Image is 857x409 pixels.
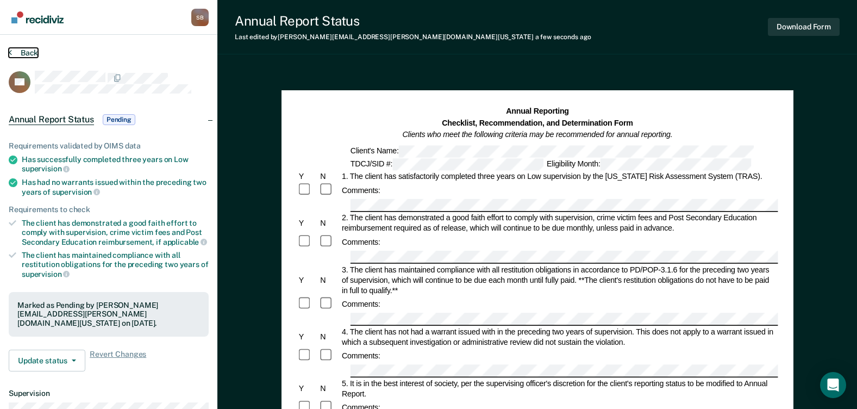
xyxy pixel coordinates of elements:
[340,299,382,309] div: Comments:
[9,141,209,151] div: Requirements validated by OIMS data
[297,383,318,394] div: Y
[52,188,100,196] span: supervision
[340,171,778,181] div: 1. The client has satisfactorily completed three years on Low supervision by the [US_STATE] Risk ...
[22,164,70,173] span: supervision
[402,130,672,139] em: Clients who meet the following criteria may be recommended for annual reporting.
[318,171,340,181] div: N
[22,219,209,246] div: The client has demonstrated a good faith effort to comply with supervision, crime victim fees and...
[340,350,382,361] div: Comments:
[297,218,318,228] div: Y
[340,185,382,195] div: Comments:
[191,9,209,26] div: S B
[9,114,94,125] span: Annual Report Status
[340,213,778,233] div: 2. The client has demonstrated a good faith effort to comply with supervision, crime victim fees ...
[297,331,318,342] div: Y
[348,145,755,157] div: Client's Name:
[90,350,146,371] span: Revert Changes
[9,205,209,214] div: Requirements to check
[22,270,70,278] span: supervision
[9,48,38,58] button: Back
[22,155,209,173] div: Has successfully completed three years on Low
[340,237,382,247] div: Comments:
[297,275,318,285] div: Y
[506,107,569,115] strong: Annual Reporting
[318,218,340,228] div: N
[318,331,340,342] div: N
[340,378,778,399] div: 5. It is in the best interest of society, per the supervising officer's discretion for the client...
[9,350,85,371] button: Update status
[340,326,778,347] div: 4. The client has not had a warrant issued with in the preceding two years of supervision. This d...
[442,119,633,127] strong: Checklist, Recommendation, and Determination Form
[22,251,209,278] div: The client has maintained compliance with all restitution obligations for the preceding two years of
[535,33,591,41] span: a few seconds ago
[22,178,209,196] div: Has had no warrants issued within the preceding two years of
[17,301,200,328] div: Marked as Pending by [PERSON_NAME][EMAIL_ADDRESS][PERSON_NAME][DOMAIN_NAME][US_STATE] on [DATE].
[768,18,840,36] button: Download Form
[297,171,318,181] div: Y
[235,33,591,41] div: Last edited by [PERSON_NAME][EMAIL_ADDRESS][PERSON_NAME][DOMAIN_NAME][US_STATE]
[348,158,545,170] div: TDCJ/SID #:
[103,114,135,125] span: Pending
[163,238,207,246] span: applicable
[235,13,591,29] div: Annual Report Status
[340,264,778,295] div: 3. The client has maintained compliance with all restitution obligations in accordance to PD/POP-...
[318,275,340,285] div: N
[820,372,846,398] div: Open Intercom Messenger
[191,9,209,26] button: Profile dropdown button
[9,389,209,398] dt: Supervision
[545,158,753,170] div: Eligibility Month:
[11,11,64,23] img: Recidiviz
[318,383,340,394] div: N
